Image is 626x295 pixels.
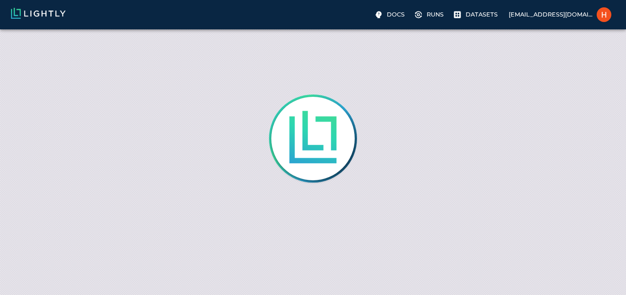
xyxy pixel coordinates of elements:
[11,8,66,19] img: Lightly
[372,7,408,22] label: Docs
[509,10,593,19] p: [EMAIL_ADDRESS][DOMAIN_NAME]
[466,10,498,19] p: Datasets
[412,7,447,22] label: Runs
[427,10,444,19] p: Runs
[451,7,501,22] label: Datasets
[597,7,611,22] img: Humhainpakistani
[281,107,345,170] img: Lightly is loading
[387,10,405,19] p: Docs
[505,5,615,25] label: [EMAIL_ADDRESS][DOMAIN_NAME]Humhainpakistani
